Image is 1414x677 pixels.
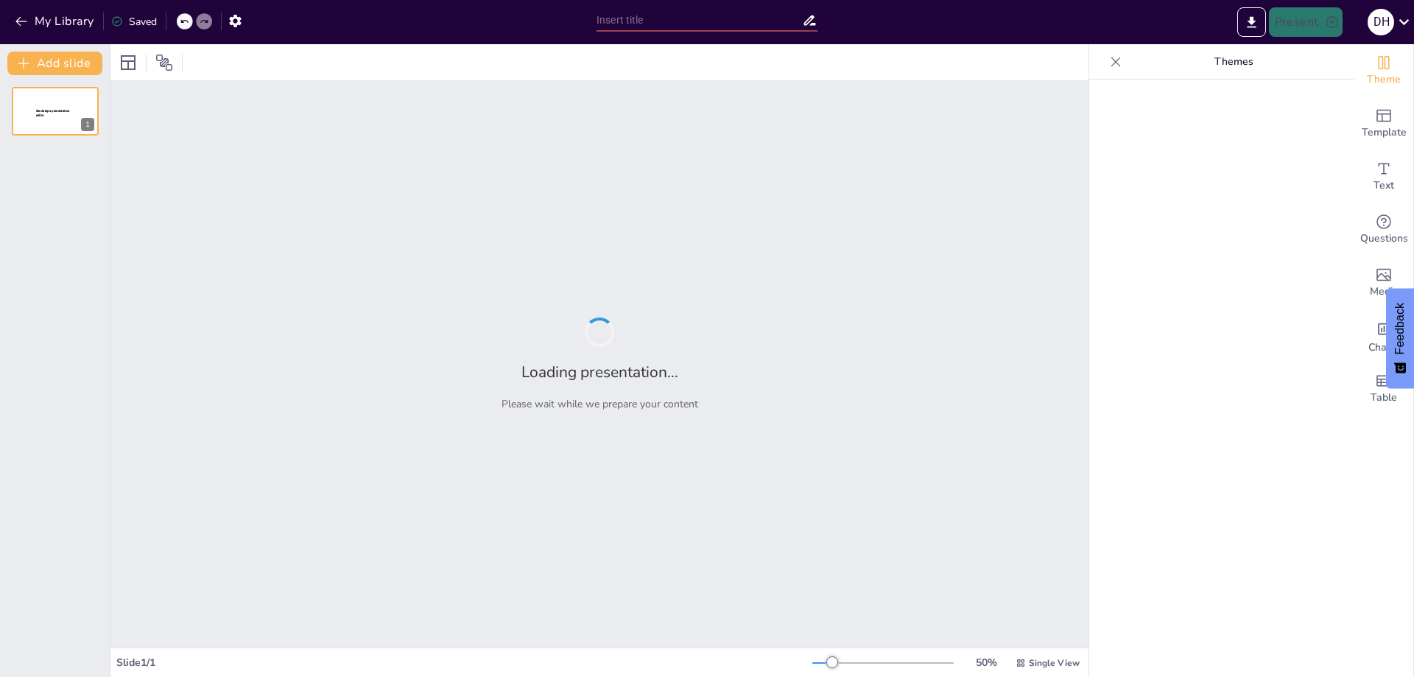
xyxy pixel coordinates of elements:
div: Add a table [1354,362,1413,415]
span: Position [155,54,173,71]
button: Present [1269,7,1343,37]
p: Themes [1128,44,1340,80]
button: Cannot delete last slide [77,91,94,109]
div: Add charts and graphs [1354,309,1413,362]
div: d h [1368,9,1394,35]
button: Feedback - Show survey [1386,288,1414,388]
p: Please wait while we prepare your content [502,397,698,411]
span: Single View [1029,657,1080,669]
button: Duplicate Slide [56,91,74,109]
span: Text [1373,178,1394,194]
input: Insert title [597,10,802,31]
div: Add ready made slides [1354,97,1413,150]
div: Get real-time input from your audience [1354,203,1413,256]
div: Saved [111,15,157,29]
span: Table [1371,390,1397,406]
button: Export to PowerPoint [1237,7,1266,37]
button: My Library [11,10,100,33]
span: Media [1370,284,1399,300]
div: Change the overall theme [1354,44,1413,97]
span: Sendsteps presentation editor [36,109,70,117]
button: d h [1368,7,1394,37]
div: Slide 1 / 1 [116,656,812,670]
div: Add images, graphics, shapes or video [1354,256,1413,309]
span: Template [1362,124,1407,141]
div: 1 [12,87,99,136]
div: Add text boxes [1354,150,1413,203]
button: Add slide [7,52,102,75]
div: 50 % [968,656,1004,670]
h2: Loading presentation... [521,362,678,382]
span: Questions [1360,231,1408,247]
div: 1 [81,118,94,131]
div: Layout [116,51,140,74]
span: Feedback [1393,303,1407,354]
span: Charts [1368,340,1399,356]
span: Theme [1367,71,1401,88]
